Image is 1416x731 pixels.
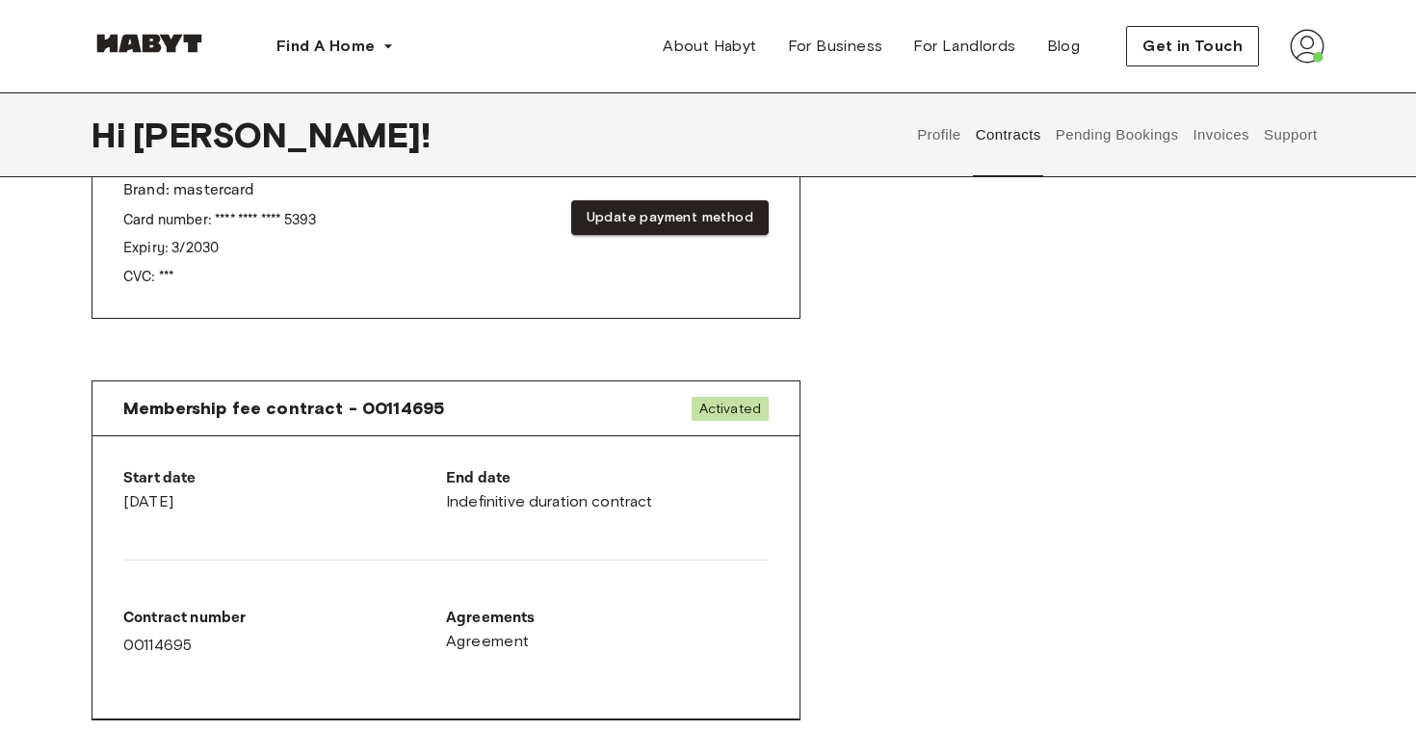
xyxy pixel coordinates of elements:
button: Update payment method [571,200,769,236]
span: Hi [92,115,133,155]
button: Get in Touch [1126,26,1259,66]
span: Membership fee contract - 00114695 [123,397,444,420]
img: Habyt [92,34,207,53]
button: Pending Bookings [1053,92,1181,177]
button: Contracts [973,92,1043,177]
div: 00114695 [123,607,446,657]
button: Invoices [1191,92,1251,177]
span: About Habyt [663,35,756,58]
button: Profile [915,92,964,177]
button: Support [1261,92,1320,177]
p: Start date [123,467,446,490]
span: [PERSON_NAME] ! [133,115,431,155]
div: Indefinitive duration contract [446,467,769,513]
p: Expiry: 3 / 2030 [123,238,316,258]
span: Find A Home [276,35,375,58]
p: Brand: mastercard [123,179,316,202]
a: For Landlords [898,27,1031,65]
span: Agreement [446,630,530,653]
a: For Business [773,27,899,65]
p: Agreements [446,607,769,630]
span: Activated [692,397,769,421]
div: user profile tabs [910,92,1324,177]
p: End date [446,467,769,490]
img: avatar [1290,29,1324,64]
div: [DATE] [123,467,446,513]
span: Get in Touch [1142,35,1243,58]
span: For Business [788,35,883,58]
a: Blog [1032,27,1096,65]
span: Blog [1047,35,1081,58]
a: Agreement [446,630,769,653]
p: Contract number [123,607,446,630]
span: For Landlords [913,35,1015,58]
a: About Habyt [647,27,772,65]
button: Find A Home [261,27,409,65]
